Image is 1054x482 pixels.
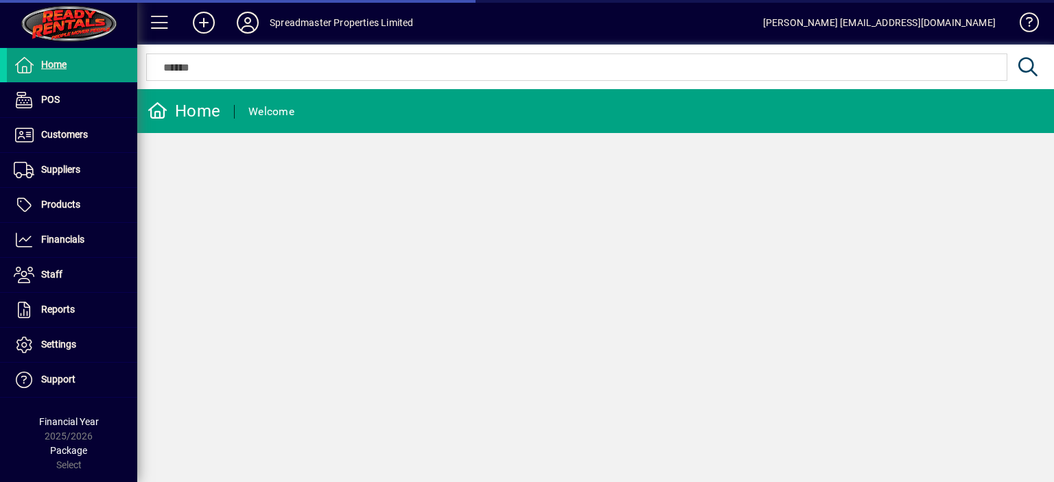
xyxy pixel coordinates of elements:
[7,153,137,187] a: Suppliers
[7,258,137,292] a: Staff
[41,304,75,315] span: Reports
[7,118,137,152] a: Customers
[763,12,996,34] div: [PERSON_NAME] [EMAIL_ADDRESS][DOMAIN_NAME]
[41,164,80,175] span: Suppliers
[270,12,413,34] div: Spreadmaster Properties Limited
[41,339,76,350] span: Settings
[7,188,137,222] a: Products
[41,94,60,105] span: POS
[7,293,137,327] a: Reports
[50,445,87,456] span: Package
[7,363,137,397] a: Support
[148,100,220,122] div: Home
[39,416,99,427] span: Financial Year
[41,234,84,245] span: Financials
[182,10,226,35] button: Add
[41,269,62,280] span: Staff
[41,199,80,210] span: Products
[7,328,137,362] a: Settings
[226,10,270,35] button: Profile
[7,223,137,257] a: Financials
[41,129,88,140] span: Customers
[41,374,75,385] span: Support
[248,101,294,123] div: Welcome
[7,83,137,117] a: POS
[1009,3,1037,47] a: Knowledge Base
[41,59,67,70] span: Home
